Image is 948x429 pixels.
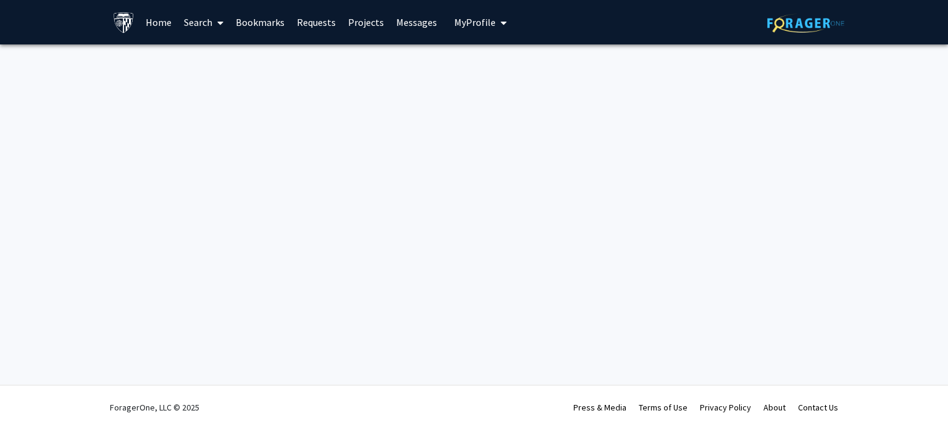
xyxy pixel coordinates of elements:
[291,1,342,44] a: Requests
[342,1,390,44] a: Projects
[230,1,291,44] a: Bookmarks
[700,402,751,413] a: Privacy Policy
[390,1,443,44] a: Messages
[110,386,199,429] div: ForagerOne, LLC © 2025
[767,14,844,33] img: ForagerOne Logo
[139,1,178,44] a: Home
[573,402,626,413] a: Press & Media
[178,1,230,44] a: Search
[763,402,786,413] a: About
[113,12,135,33] img: Johns Hopkins University Logo
[454,16,496,28] span: My Profile
[798,402,838,413] a: Contact Us
[639,402,688,413] a: Terms of Use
